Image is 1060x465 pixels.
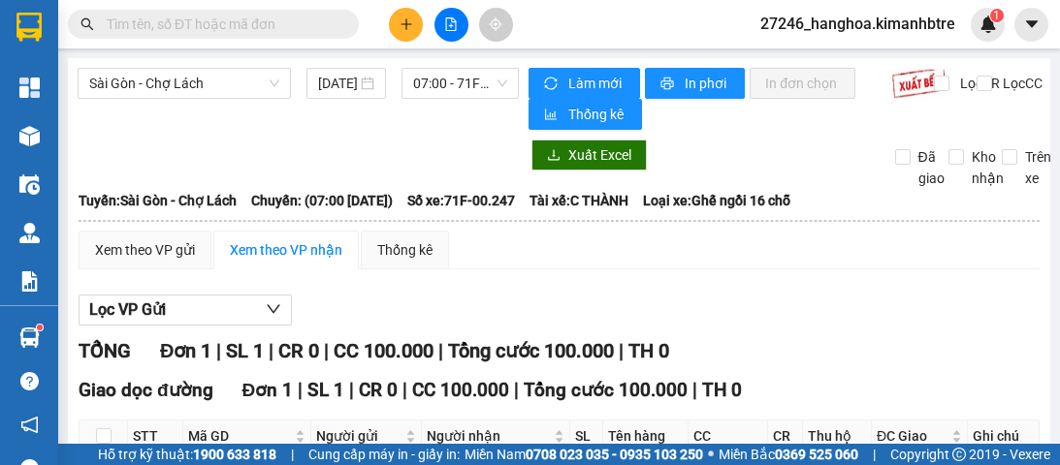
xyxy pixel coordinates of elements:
[708,450,714,458] span: ⚪️
[952,448,966,461] span: copyright
[80,17,94,31] span: search
[702,379,742,401] span: TH 0
[531,139,647,170] button: downloadXuất Excel
[349,379,354,401] span: |
[402,379,407,401] span: |
[251,190,393,211] span: Chuyến: (07:00 [DATE])
[448,339,614,362] span: Tổng cước 100.000
[400,17,413,31] span: plus
[413,69,507,98] span: 07:00 - 71F-00.247
[79,379,213,401] span: Giao dọc đường
[603,420,689,452] th: Tên hàng
[990,9,1004,22] sup: 1
[544,77,561,92] span: sync
[95,239,195,261] div: Xem theo VP gửi
[692,379,697,401] span: |
[359,379,398,401] span: CR 0
[645,68,745,99] button: printerIn phơi
[993,9,1000,22] span: 1
[79,294,292,325] button: Lọc VP Gửi
[547,148,561,164] span: download
[79,339,131,362] span: TỔNG
[438,339,443,362] span: |
[230,239,342,261] div: Xem theo VP nhận
[193,447,276,462] strong: 1900 633 818
[308,444,460,465] span: Cung cấp máy in - giấy in:
[278,339,319,362] span: CR 0
[619,339,624,362] span: |
[89,297,166,322] span: Lọc VP Gửi
[911,146,952,189] span: Đã giao
[377,239,433,261] div: Thống kê
[964,146,1012,189] span: Kho nhận
[570,420,603,452] th: SL
[1017,146,1059,189] span: Trên xe
[188,425,291,447] span: Mã GD
[544,108,561,123] span: bar-chart
[407,190,515,211] span: Số xe: 71F-00.247
[968,420,1040,452] th: Ghi chú
[20,372,39,390] span: question-circle
[689,420,768,452] th: CC
[98,444,276,465] span: Hỗ trợ kỹ thuật:
[980,15,997,33] img: icon-new-feature
[803,420,872,452] th: Thu hộ
[529,68,640,99] button: syncLàm mới
[465,444,703,465] span: Miền Nam
[750,68,855,99] button: In đơn chọn
[226,339,264,362] span: SL 1
[526,447,703,462] strong: 0708 023 035 - 0935 103 250
[266,301,281,317] span: down
[1023,15,1041,33] span: caret-down
[745,12,971,36] span: 27246_hanghoa.kimanhbtre
[568,73,625,94] span: Làm mới
[524,379,688,401] span: Tổng cước 100.000
[128,420,183,452] th: STT
[19,77,40,98] img: dashboard-icon
[775,447,858,462] strong: 0369 525 060
[79,193,237,208] b: Tuyến: Sài Gòn - Chợ Lách
[628,339,669,362] span: TH 0
[719,444,858,465] span: Miền Bắc
[19,174,40,195] img: warehouse-icon
[324,339,329,362] span: |
[514,379,519,401] span: |
[316,425,402,447] span: Người gửi
[877,425,948,447] span: ĐC Giao
[643,190,790,211] span: Loại xe: Ghế ngồi 16 chỗ
[952,73,1003,94] span: Lọc CR
[768,420,804,452] th: CR
[89,69,279,98] span: Sài Gòn - Chợ Lách
[891,68,947,99] img: 9k=
[318,73,357,94] input: 14/08/2025
[489,17,502,31] span: aim
[334,339,434,362] span: CC 100.000
[298,379,303,401] span: |
[20,416,39,434] span: notification
[19,327,40,348] img: warehouse-icon
[444,17,458,31] span: file-add
[389,8,423,42] button: plus
[434,8,468,42] button: file-add
[160,339,211,362] span: Đơn 1
[19,126,40,146] img: warehouse-icon
[16,13,42,42] img: logo-vxr
[873,444,876,465] span: |
[107,14,336,35] input: Tìm tên, số ĐT hoặc mã đơn
[216,339,221,362] span: |
[37,325,43,330] sup: 1
[19,271,40,292] img: solution-icon
[19,223,40,243] img: warehouse-icon
[529,99,642,130] button: bar-chartThống kê
[269,339,273,362] span: |
[412,379,509,401] span: CC 100.000
[568,144,631,166] span: Xuất Excel
[242,379,294,401] span: Đơn 1
[660,77,677,92] span: printer
[685,73,729,94] span: In phơi
[995,73,1045,94] span: Lọc CC
[427,425,550,447] span: Người nhận
[530,190,628,211] span: Tài xế: C THÀNH
[479,8,513,42] button: aim
[1014,8,1048,42] button: caret-down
